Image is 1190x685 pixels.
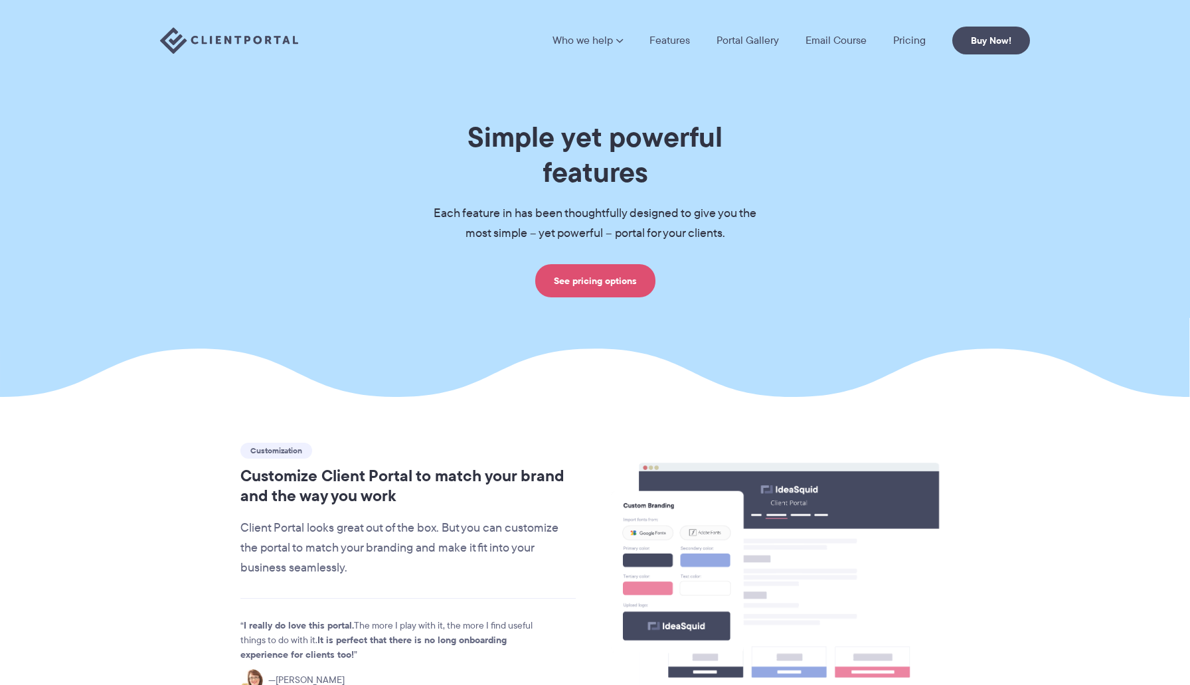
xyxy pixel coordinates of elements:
[649,35,690,46] a: Features
[412,119,778,190] h1: Simple yet powerful features
[806,35,867,46] a: Email Course
[412,204,778,244] p: Each feature in has been thoughtfully designed to give you the most simple – yet powerful – porta...
[240,518,576,578] p: Client Portal looks great out of the box. But you can customize the portal to match your branding...
[244,618,354,633] strong: I really do love this portal.
[893,35,926,46] a: Pricing
[552,35,623,46] a: Who we help
[240,619,552,662] p: The more I play with it, the more I find useful things to do with it.
[240,443,312,459] span: Customization
[717,35,779,46] a: Portal Gallery
[240,466,576,506] h2: Customize Client Portal to match your brand and the way you work
[535,264,655,297] a: See pricing options
[240,633,507,662] strong: It is perfect that there is no long onboarding experience for clients too!
[952,27,1030,54] a: Buy Now!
